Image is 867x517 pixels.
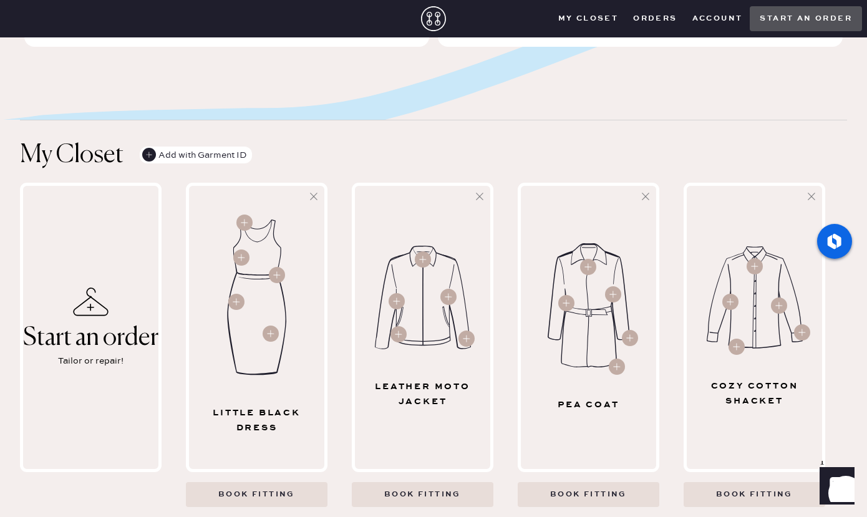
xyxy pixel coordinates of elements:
iframe: Front Chat [808,461,861,515]
div: Leather Moto Jacket [361,379,485,409]
button: My Closet [551,9,626,28]
button: Book fitting [684,482,825,507]
button: Start an order [750,6,862,31]
div: Pea Coat [526,397,651,412]
img: Garment image [225,220,289,375]
h1: My Closet [20,140,124,170]
img: Garment image [707,246,803,348]
div: Add with Garment ID [142,147,247,164]
svg: Hide pattern [805,190,818,203]
div: Start an order [23,324,158,352]
img: Garment image [548,243,630,367]
button: Orders [626,9,684,28]
svg: Hide pattern [639,190,652,203]
button: Account [685,9,750,28]
svg: Hide pattern [473,190,486,203]
div: Tailor or repair! [58,354,124,368]
div: Cozy Cotton Shacket [692,379,817,408]
button: Book fitting [352,482,493,507]
button: Book fitting [518,482,659,507]
button: Book fitting [186,482,327,507]
svg: Hide pattern [308,190,320,203]
button: Add with Garment ID [140,147,252,163]
div: Little Black Dress [195,405,319,435]
img: Garment image [375,246,471,349]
